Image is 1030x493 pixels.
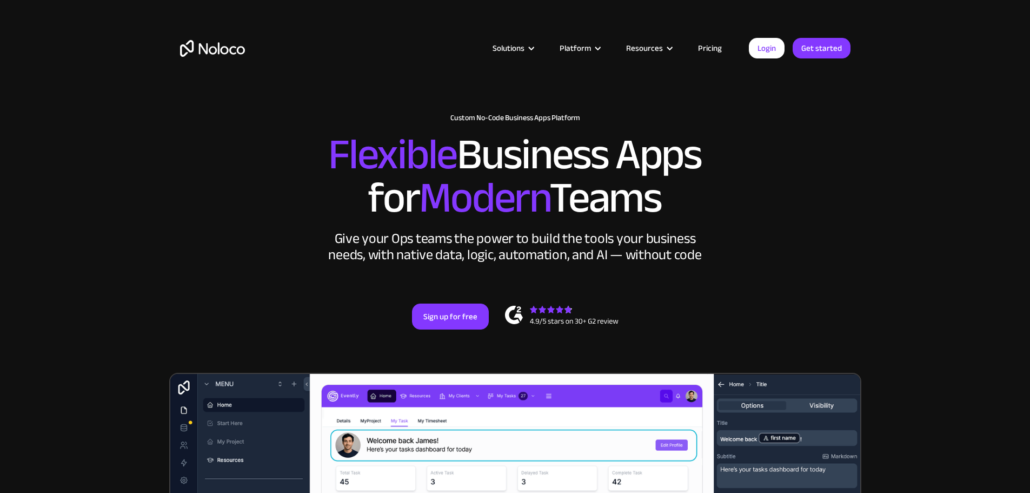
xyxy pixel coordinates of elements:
[560,41,591,55] div: Platform
[180,133,850,220] h2: Business Apps for Teams
[626,41,663,55] div: Resources
[685,41,735,55] a: Pricing
[419,157,549,238] span: Modern
[479,41,546,55] div: Solutions
[493,41,524,55] div: Solutions
[546,41,613,55] div: Platform
[180,114,850,122] h1: Custom No-Code Business Apps Platform
[793,38,850,58] a: Get started
[328,114,457,195] span: Flexible
[412,304,489,330] a: Sign up for free
[180,40,245,57] a: home
[749,38,785,58] a: Login
[326,231,705,263] div: Give your Ops teams the power to build the tools your business needs, with native data, logic, au...
[613,41,685,55] div: Resources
